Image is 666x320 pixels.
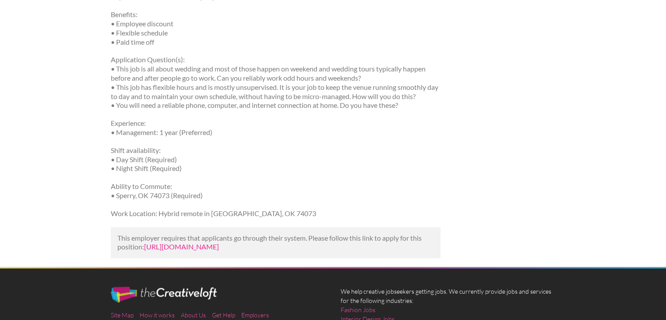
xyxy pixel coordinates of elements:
[117,234,434,252] p: This employer requires that applicants go through their system. Please follow this link to apply ...
[111,311,134,319] a: Site Map
[111,182,440,200] p: Ability to Commute: • Sperry, OK 74073 (Required)
[181,311,206,319] a: About Us
[111,209,440,218] p: Work Location: Hybrid remote in [GEOGRAPHIC_DATA], OK 74073
[140,311,175,319] a: How it works
[111,287,217,302] img: The Creative Loft
[341,305,375,314] a: Fashion Jobs
[111,10,440,46] p: Benefits: • Employee discount • Flexible schedule • Paid time off
[241,311,269,319] a: Employers
[111,146,440,173] p: Shift availability: • Day Shift (Required) • Night Shift (Required)
[111,119,440,137] p: Experience: • Management: 1 year (Preferred)
[212,311,235,319] a: Get Help
[144,242,219,251] a: [URL][DOMAIN_NAME]
[111,55,440,110] p: Application Question(s): • This job is all about wedding and most of those happen on weekend and ...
